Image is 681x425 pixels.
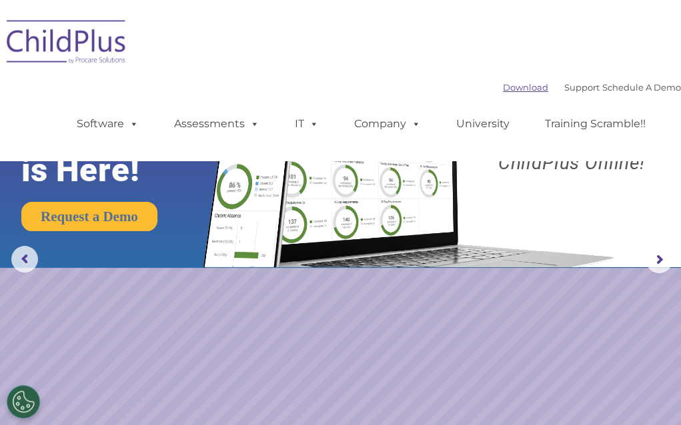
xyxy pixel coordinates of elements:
[602,82,681,93] a: Schedule A Demo
[341,111,434,137] a: Company
[564,82,600,93] a: Support
[63,111,152,137] a: Software
[443,111,523,137] a: University
[7,385,40,418] button: Cookies Settings
[503,82,681,93] font: |
[503,82,548,93] a: Download
[161,111,273,137] a: Assessments
[463,281,681,425] iframe: Chat Widget
[21,202,157,231] a: Request a Demo
[281,111,332,137] a: IT
[532,111,659,137] a: Training Scramble!!
[470,85,672,172] rs-layer: Boost your productivity and streamline your success in ChildPlus Online!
